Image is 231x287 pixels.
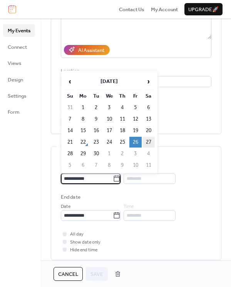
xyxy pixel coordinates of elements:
[151,6,178,13] span: My Account
[129,148,142,159] td: 3
[8,43,27,51] span: Connect
[61,203,70,211] span: Date
[8,76,23,84] span: Design
[116,91,129,101] th: Th
[64,45,110,55] button: AI Assistant
[8,27,30,35] span: My Events
[64,102,76,113] td: 31
[64,148,76,159] td: 28
[90,114,102,124] td: 9
[77,148,89,159] td: 29
[116,160,129,171] td: 9
[129,137,142,148] td: 26
[58,270,78,278] span: Cancel
[64,160,76,171] td: 5
[184,3,223,15] button: Upgrade🚀
[142,125,155,136] td: 20
[3,73,35,86] a: Design
[3,90,35,102] a: Settings
[142,148,155,159] td: 4
[78,46,104,54] div: AI Assistant
[90,137,102,148] td: 23
[8,92,26,100] span: Settings
[90,160,102,171] td: 7
[61,193,80,201] div: End date
[129,114,142,124] td: 12
[64,74,76,89] span: ‹
[129,91,142,101] th: Fr
[8,60,21,67] span: Views
[142,160,155,171] td: 11
[116,148,129,159] td: 2
[124,166,134,173] span: Time
[116,137,129,148] td: 25
[151,5,178,13] a: My Account
[77,91,89,101] th: Mo
[90,91,102,101] th: Tu
[90,102,102,113] td: 2
[64,125,76,136] td: 14
[124,203,134,211] span: Time
[119,6,144,13] span: Contact Us
[116,125,129,136] td: 18
[3,57,35,69] a: Views
[8,108,20,116] span: Form
[64,114,76,124] td: 7
[129,125,142,136] td: 19
[129,160,142,171] td: 10
[3,41,35,53] a: Connect
[142,91,155,101] th: Sa
[77,137,89,148] td: 22
[142,114,155,124] td: 13
[70,231,84,238] span: All day
[142,137,155,148] td: 27
[188,6,219,13] span: Upgrade 🚀
[61,67,210,75] div: Location
[103,148,115,159] td: 1
[103,137,115,148] td: 24
[70,246,97,254] span: Hide end time
[116,102,129,113] td: 4
[143,74,154,89] span: ›
[77,160,89,171] td: 6
[3,24,35,36] a: My Events
[64,91,76,101] th: Su
[3,106,35,118] a: Form
[77,102,89,113] td: 1
[54,267,83,281] button: Cancel
[142,102,155,113] td: 6
[116,114,129,124] td: 11
[119,5,144,13] a: Contact Us
[64,137,76,148] td: 21
[129,102,142,113] td: 5
[90,148,102,159] td: 30
[103,125,115,136] td: 17
[103,160,115,171] td: 8
[103,102,115,113] td: 3
[103,91,115,101] th: We
[70,239,100,246] span: Show date only
[77,125,89,136] td: 15
[103,114,115,124] td: 10
[77,73,142,90] th: [DATE]
[77,114,89,124] td: 8
[90,125,102,136] td: 16
[8,5,16,13] img: logo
